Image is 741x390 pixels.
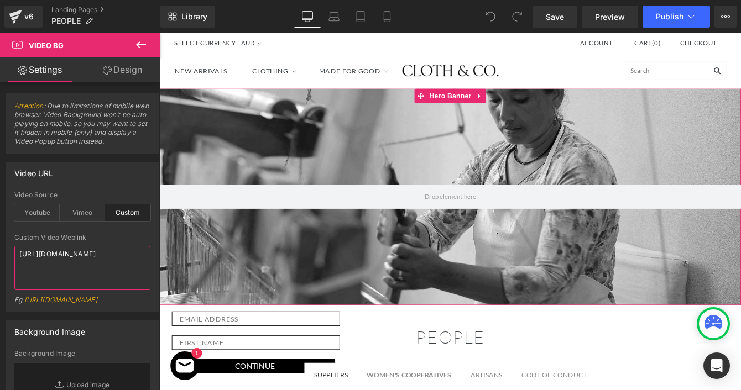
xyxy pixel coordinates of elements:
[347,6,374,28] a: Tablet
[506,6,528,28] button: Redo
[51,6,160,14] a: Landing Pages
[14,296,150,312] div: Eg:
[14,350,150,357] div: Background Image
[169,28,274,60] a: MADE FOR GOOD
[60,204,105,221] div: Vimeo
[479,6,502,28] button: Undo
[92,28,169,60] a: CLOTHING
[22,9,36,24] div: v6
[321,6,347,28] a: Laptop
[93,7,117,15] span: AUD
[374,6,400,28] a: Mobile
[307,64,361,81] span: Hero Banner
[703,352,730,379] div: Open Intercom Messenger
[24,296,97,304] a: [URL][DOMAIN_NAME]
[362,64,376,81] a: Expand / Collapse
[582,6,638,28] a: Preview
[4,6,43,28] a: v6
[14,102,44,110] a: Attention
[546,7,567,15] span: Cart
[29,41,64,50] span: Video Bg
[3,28,92,60] a: NEW ARRIVALS
[546,6,577,17] a: Cart(0)
[14,204,60,221] div: Youtube
[105,204,150,221] div: Custom
[630,33,653,54] input: Search
[160,6,215,28] a: New Library
[14,321,85,336] div: Background Image
[82,57,163,82] a: Design
[714,6,737,28] button: More
[569,7,574,15] span: 0
[14,162,54,178] div: Video URL
[14,234,150,241] div: Custom Video Weblink
[546,11,564,23] span: Save
[51,17,81,25] span: PEOPLE
[14,191,150,199] div: Video Source
[17,6,88,17] span: Select currency
[294,6,321,28] a: Desktop
[595,11,625,23] span: Preview
[656,12,683,21] span: Publish
[536,33,653,54] input: Search
[643,6,710,28] button: Publish
[484,7,522,15] a: Account
[181,12,207,22] span: Library
[14,102,150,153] span: : Due to limitations of mobile web browser. Video Background won't be auto-playing on mobile, so ...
